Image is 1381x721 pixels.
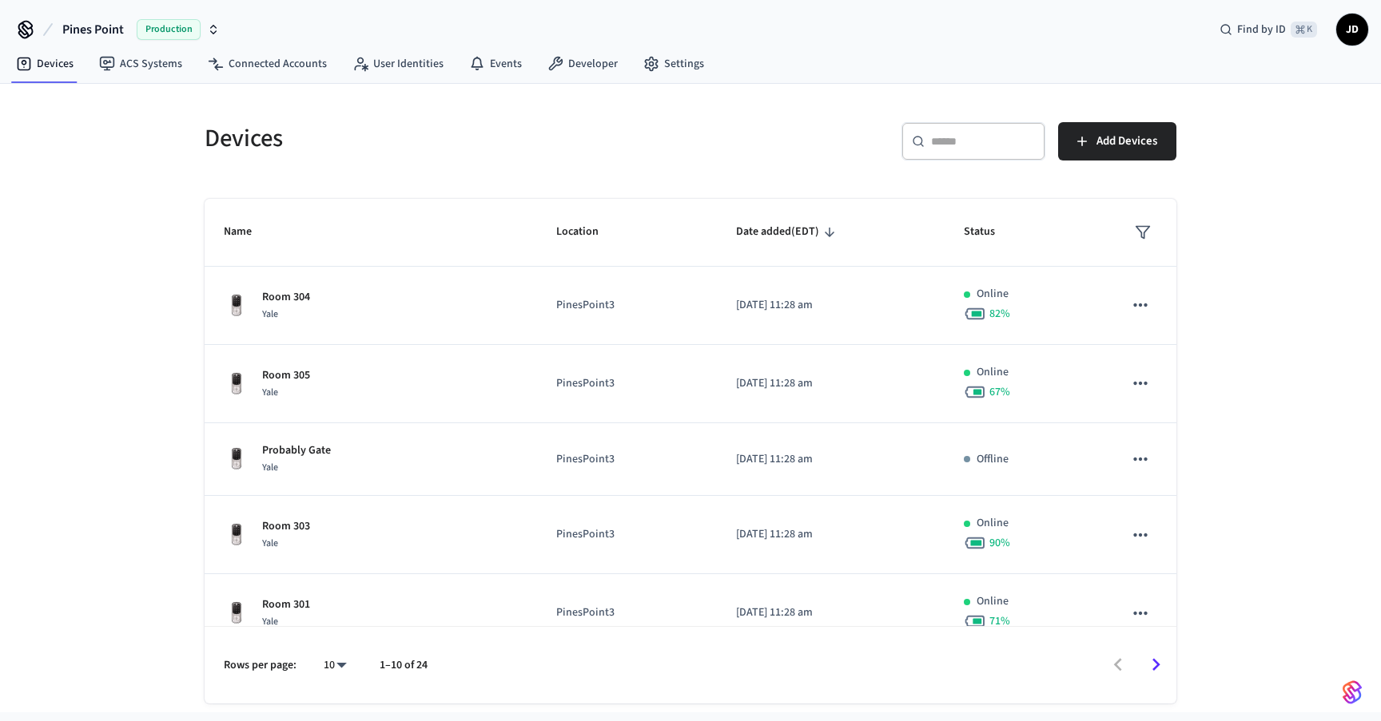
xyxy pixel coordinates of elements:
[556,375,698,392] p: PinesPoint3
[631,50,717,78] a: Settings
[977,364,1009,381] p: Online
[977,451,1009,468] p: Offline
[964,220,1016,244] span: Status
[3,50,86,78] a: Devices
[556,297,698,314] p: PinesPoint3
[205,122,681,155] h5: Devices
[262,537,278,550] span: Yale
[262,442,331,459] p: Probably Gate
[556,220,619,244] span: Location
[1137,646,1175,683] button: Go to next page
[556,604,698,621] p: PinesPoint3
[262,367,310,384] p: Room 305
[262,461,278,474] span: Yale
[1207,15,1330,44] div: Find by ID⌘ K
[224,522,249,548] img: Yale Assure Touchscreen Wifi Smart Lock, Satin Nickel, Front
[62,20,124,39] span: Pines Point
[736,220,840,244] span: Date added(EDT)
[989,384,1010,400] span: 67 %
[224,600,249,626] img: Yale Assure Touchscreen Wifi Smart Lock, Satin Nickel, Front
[137,19,201,40] span: Production
[736,297,925,314] p: [DATE] 11:28 am
[989,306,1010,322] span: 82 %
[736,526,925,543] p: [DATE] 11:28 am
[1336,14,1368,46] button: JD
[224,657,296,674] p: Rows per page:
[556,526,698,543] p: PinesPoint3
[262,289,310,306] p: Room 304
[989,613,1010,629] span: 71 %
[262,386,278,399] span: Yale
[736,604,925,621] p: [DATE] 11:28 am
[195,50,340,78] a: Connected Accounts
[262,518,310,535] p: Room 303
[977,286,1009,303] p: Online
[262,615,278,628] span: Yale
[262,596,310,613] p: Room 301
[1343,679,1362,705] img: SeamLogoGradient.69752ec5.svg
[736,451,925,468] p: [DATE] 11:28 am
[380,657,428,674] p: 1–10 of 24
[977,515,1009,532] p: Online
[340,50,456,78] a: User Identities
[1237,22,1286,38] span: Find by ID
[224,446,249,472] img: Yale Assure Touchscreen Wifi Smart Lock, Satin Nickel, Front
[977,593,1009,610] p: Online
[535,50,631,78] a: Developer
[1291,22,1317,38] span: ⌘ K
[86,50,195,78] a: ACS Systems
[1096,131,1157,152] span: Add Devices
[736,375,925,392] p: [DATE] 11:28 am
[456,50,535,78] a: Events
[262,307,278,321] span: Yale
[316,654,354,677] div: 10
[1058,122,1176,160] button: Add Devices
[556,451,698,468] p: PinesPoint3
[1338,15,1367,44] span: JD
[224,293,249,319] img: Yale Assure Touchscreen Wifi Smart Lock, Satin Nickel, Front
[989,535,1010,551] span: 90 %
[224,220,273,244] span: Name
[224,371,249,397] img: Yale Assure Touchscreen Wifi Smart Lock, Satin Nickel, Front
